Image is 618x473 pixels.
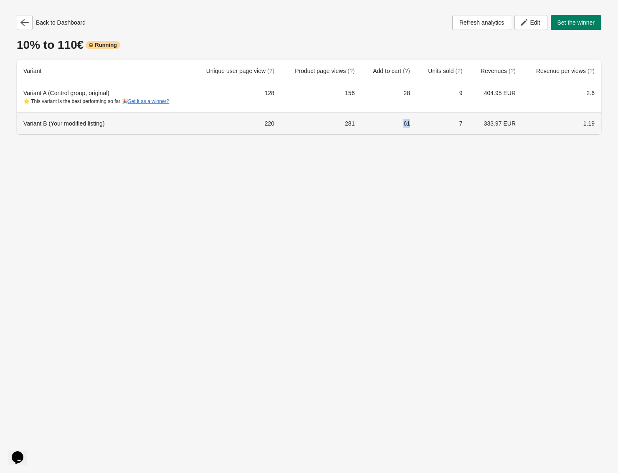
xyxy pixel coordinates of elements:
[192,112,281,134] td: 220
[281,82,361,112] td: 156
[8,440,35,465] iframe: chat widget
[23,89,185,106] div: Variant A (Control group, original)
[522,82,601,112] td: 2.6
[481,68,516,74] span: Revenues
[469,82,522,112] td: 404.95 EUR
[530,19,540,26] span: Edit
[206,68,274,74] span: Unique user page view
[428,68,462,74] span: Units sold
[417,82,469,112] td: 9
[459,19,504,26] span: Refresh analytics
[417,112,469,134] td: 7
[522,112,601,134] td: 1.19
[403,68,410,74] span: (?)
[347,68,355,74] span: (?)
[469,112,522,134] td: 333.97 EUR
[509,68,516,74] span: (?)
[456,68,463,74] span: (?)
[536,68,595,74] span: Revenue per views
[17,38,601,52] div: 10% to 110€
[551,15,602,30] button: Set the winner
[373,68,410,74] span: Add to cart
[23,97,185,106] div: ⭐ This variant is the best performing so far 🎉
[267,68,274,74] span: (?)
[588,68,595,74] span: (?)
[514,15,547,30] button: Edit
[361,112,417,134] td: 61
[192,82,281,112] td: 128
[17,60,192,82] th: Variant
[452,15,511,30] button: Refresh analytics
[23,119,185,128] div: Variant B (Your modified listing)
[361,82,417,112] td: 28
[295,68,355,74] span: Product page views
[128,98,170,104] button: Set it as a winner?
[17,15,86,30] div: Back to Dashboard
[557,19,595,26] span: Set the winner
[86,41,120,49] div: Running
[281,112,361,134] td: 281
